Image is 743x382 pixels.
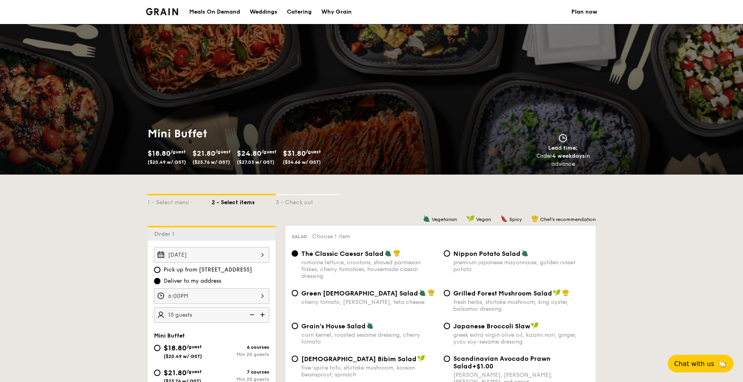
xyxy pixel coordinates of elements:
img: icon-chef-hat.a58ddaea.svg [393,249,401,257]
input: Event time [154,288,269,304]
div: greek extra virgin olive oil, kizami nori, ginger, yuzu soy-sesame dressing [453,332,589,345]
img: icon-add.58712e84.svg [257,307,269,322]
img: icon-vegetarian.fe4039eb.svg [385,249,392,257]
span: ($20.49 w/ GST) [148,159,186,165]
span: +$1.00 [472,362,493,370]
span: /guest [186,344,202,350]
span: Japanese Broccoli Slaw [453,322,530,330]
input: $21.80/guest($23.76 w/ GST)7 coursesMin 20 guests [154,370,160,376]
input: Grilled Forest Mushroom Saladfresh herbs, shiitake mushroom, king oyster, balsamic dressing [444,290,450,296]
span: 🦙 [717,359,727,368]
span: Chat with us [674,360,714,368]
input: Event date [154,247,269,263]
img: icon-vegetarian.fe4039eb.svg [423,215,430,222]
input: Pick up from [STREET_ADDRESS] [154,267,160,273]
img: icon-chef-hat.a58ddaea.svg [531,215,539,222]
div: Min 20 guests [212,352,269,357]
a: Logotype [146,8,178,15]
div: Order in advance [527,152,599,168]
span: Deliver to my address [164,277,221,285]
img: icon-vegetarian.fe4039eb.svg [419,289,426,296]
div: romaine lettuce, croutons, shaved parmesan flakes, cherry tomatoes, housemade caesar dressing [301,259,437,279]
span: Vegan [476,217,491,222]
img: icon-chef-hat.a58ddaea.svg [428,289,435,296]
img: icon-vegetarian.fe4039eb.svg [366,322,374,329]
input: Nippon Potato Saladpremium japanese mayonnaise, golden russet potato [444,250,450,257]
span: The Classic Caesar Salad [301,250,384,257]
div: corn kernel, roasted sesame dressing, cherry tomato [301,332,437,345]
span: Green [DEMOGRAPHIC_DATA] Salad [301,290,418,297]
div: 2 - Select items [212,195,276,207]
span: /guest [186,369,202,374]
span: /guest [215,149,230,155]
span: /guest [170,149,186,155]
span: Vegetarian [432,217,457,222]
span: $21.80 [192,149,215,158]
span: ($20.49 w/ GST) [164,354,202,359]
img: icon-vegan.f8ff3823.svg [417,355,425,362]
div: Min 20 guests [212,376,269,382]
input: The Classic Caesar Saladromaine lettuce, croutons, shaved parmesan flakes, cherry tomatoes, house... [292,250,298,257]
span: ($34.66 w/ GST) [283,159,321,165]
span: $24.80 [237,149,261,158]
span: $18.80 [164,344,186,352]
div: five-spice tofu, shiitake mushroom, korean beansprout, spinach [301,364,437,378]
input: $18.80/guest($20.49 w/ GST)6 coursesMin 20 guests [154,345,160,351]
img: icon-vegan.f8ff3823.svg [553,289,561,296]
span: Lead time: [548,145,578,151]
span: $18.80 [148,149,170,158]
span: ($23.76 w/ GST) [192,159,230,165]
span: Grain's House Salad [301,322,366,330]
img: icon-clock.2db775ea.svg [557,134,569,143]
div: 1 - Select menu [148,195,212,207]
img: icon-reduce.1d2dbef1.svg [245,307,257,322]
img: Grain [146,8,178,15]
span: /guest [261,149,276,155]
span: $21.80 [164,368,186,377]
img: icon-vegan.f8ff3823.svg [531,322,539,329]
div: 7 courses [212,369,269,375]
img: icon-vegan.f8ff3823.svg [467,215,475,222]
img: icon-chef-hat.a58ddaea.svg [562,289,569,296]
span: Scandinavian Avocado Prawn Salad [453,355,551,370]
span: Grilled Forest Mushroom Salad [453,290,552,297]
input: Deliver to my address [154,278,160,284]
span: Nippon Potato Salad [453,250,521,257]
span: Salad [292,234,307,239]
span: Chef's recommendation [540,217,596,222]
div: premium japanese mayonnaise, golden russet potato [453,259,589,273]
img: icon-spicy.37a8142b.svg [501,215,508,222]
input: Number of guests [154,307,269,323]
strong: 4 weekdays [552,153,585,159]
span: Spicy [509,217,522,222]
div: 3 - Check out [276,195,340,207]
span: Mini Buffet [154,332,185,339]
div: 6 courses [212,344,269,350]
input: Green [DEMOGRAPHIC_DATA] Saladcherry tomato, [PERSON_NAME], feta cheese [292,290,298,296]
button: Chat with us🦙 [668,355,733,372]
div: fresh herbs, shiitake mushroom, king oyster, balsamic dressing [453,299,589,312]
span: Order 1 [154,231,178,237]
input: Japanese Broccoli Slawgreek extra virgin olive oil, kizami nori, ginger, yuzu soy-sesame dressing [444,323,450,329]
span: /guest [306,149,321,155]
input: [DEMOGRAPHIC_DATA] Bibim Saladfive-spice tofu, shiitake mushroom, korean beansprout, spinach [292,356,298,362]
span: ($27.03 w/ GST) [237,159,274,165]
input: Grain's House Saladcorn kernel, roasted sesame dressing, cherry tomato [292,323,298,329]
span: [DEMOGRAPHIC_DATA] Bibim Salad [301,355,417,363]
h1: Mini Buffet [148,127,368,141]
div: cherry tomato, [PERSON_NAME], feta cheese [301,299,437,306]
span: $31.80 [283,149,306,158]
span: Pick up from [STREET_ADDRESS] [164,266,252,274]
input: Scandinavian Avocado Prawn Salad+$1.00[PERSON_NAME], [PERSON_NAME], [PERSON_NAME], red onion [444,356,450,362]
img: icon-vegetarian.fe4039eb.svg [521,249,529,257]
span: Choose 1 item [312,233,350,240]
